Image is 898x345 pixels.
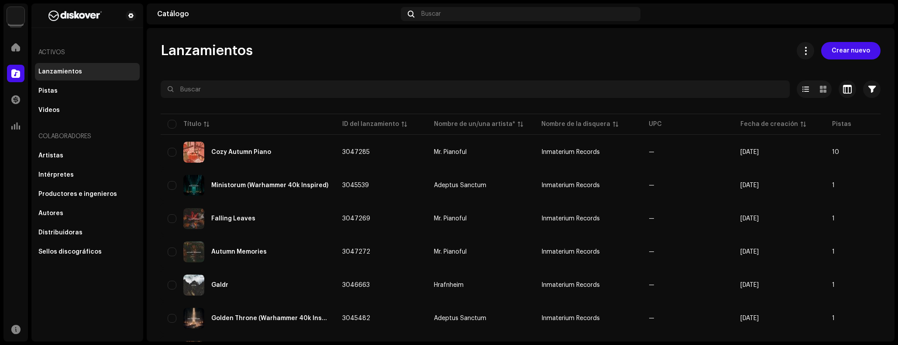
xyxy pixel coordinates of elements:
[649,182,654,188] span: —
[832,315,835,321] span: 1
[35,166,140,184] re-m-nav-item: Intérpretes
[434,149,467,155] div: Mr. Pianoful
[421,10,441,17] span: Buscar
[541,182,600,188] span: Inmaterium Records
[541,216,600,222] span: Inmaterium Records
[434,315,486,321] div: Adeptus Sanctum
[434,182,486,188] div: Adeptus Sanctum
[38,248,102,255] div: Sellos discográficos
[740,120,798,129] div: Fecha de creación
[740,282,759,288] span: 7 oct 2025
[38,152,63,159] div: Artistas
[211,182,328,188] div: Ministorum (Warhammer 40k Inspired)
[38,87,58,94] div: Pistas
[211,216,255,222] div: Falling Leaves
[342,315,370,321] span: 3045482
[35,147,140,164] re-m-nav-item: Artistas
[35,205,140,222] re-m-nav-item: Autores
[38,171,74,178] div: Intérpretes
[35,243,140,261] re-m-nav-item: Sellos discográficos
[183,120,201,129] div: Título
[38,68,82,75] div: Lanzamientos
[38,107,60,114] div: Videos
[541,120,610,129] div: Nombre de la disquera
[649,249,654,255] span: —
[342,282,370,288] span: 3046663
[740,249,759,255] span: 8 oct 2025
[434,120,515,129] div: Nombre de un/una artista*
[740,216,759,222] span: 8 oct 2025
[7,7,24,24] img: 297a105e-aa6c-4183-9ff4-27133c00f2e2
[35,126,140,147] re-a-nav-header: Colaboradores
[183,308,204,329] img: 1814e914-9a6d-42a3-983f-560225372ca7
[211,149,271,155] div: Cozy Autumn Piano
[649,315,654,321] span: —
[35,63,140,80] re-m-nav-item: Lanzamientos
[434,282,464,288] div: Hrafnheim
[434,249,527,255] span: Mr. Pianoful
[342,149,370,155] span: 3047285
[832,216,835,222] span: 1
[183,208,204,229] img: 0f83c7b9-f0ab-431d-a99b-3ee1a00ff61f
[434,315,527,321] span: Adeptus Sanctum
[183,241,204,262] img: f0583e8b-6964-487b-ab52-caf58b9f4349
[541,249,600,255] span: Inmaterium Records
[342,249,370,255] span: 3047272
[161,42,253,59] span: Lanzamientos
[211,249,267,255] div: Autumn Memories
[38,210,63,217] div: Autores
[649,149,654,155] span: —
[434,282,527,288] span: Hrafnheim
[38,10,112,21] img: b627a117-4a24-417a-95e9-2d0c90689367
[832,249,835,255] span: 1
[649,216,654,222] span: —
[541,149,600,155] span: Inmaterium Records
[832,182,835,188] span: 1
[541,282,600,288] span: Inmaterium Records
[183,142,204,163] img: b7163b56-b5fc-4b39-9cea-c8901d10df6d
[541,315,600,321] span: Inmaterium Records
[832,282,835,288] span: 1
[35,101,140,119] re-m-nav-item: Videos
[157,10,397,17] div: Catálogo
[35,185,140,203] re-m-nav-item: Productores e ingenieros
[832,42,870,59] span: Crear nuevo
[434,249,467,255] div: Mr. Pianoful
[832,149,839,155] span: 10
[35,224,140,241] re-m-nav-item: Distribuidoras
[342,182,369,188] span: 3045539
[161,80,790,98] input: Buscar
[740,182,759,188] span: 6 oct 2025
[434,149,527,155] span: Mr. Pianoful
[434,182,527,188] span: Adeptus Sanctum
[38,191,117,198] div: Productores e ingenieros
[434,216,467,222] div: Mr. Pianoful
[342,120,399,129] div: ID del lanzamiento
[434,216,527,222] span: Mr. Pianoful
[38,229,83,236] div: Distribuidoras
[342,216,370,222] span: 3047269
[211,282,228,288] div: Galdr
[183,175,204,196] img: 2c1de5df-133d-4c8f-83ed-d5de976c1c40
[821,42,881,59] button: Crear nuevo
[740,315,759,321] span: 6 oct 2025
[740,149,759,155] span: 8 oct 2025
[35,42,140,63] re-a-nav-header: Activos
[649,282,654,288] span: —
[211,315,328,321] div: Golden Throne (Warhammer 40k Inspired)
[35,82,140,100] re-m-nav-item: Pistas
[870,7,884,21] img: 64330119-7c00-4796-a648-24c9ce22806e
[183,275,204,296] img: 511845f3-213e-4931-a9dc-aed71082cb4d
